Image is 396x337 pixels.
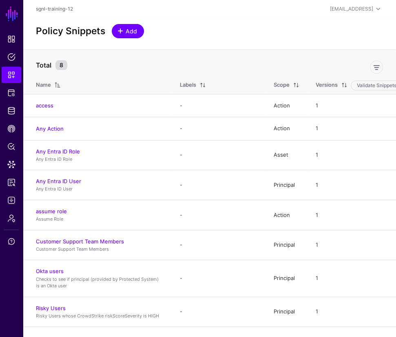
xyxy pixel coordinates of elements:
td: Action [265,117,308,140]
a: assume role [36,208,67,214]
td: Principal [265,170,308,200]
a: Admin [2,210,21,226]
p: Customer Support Team Members [36,246,164,253]
a: Customer Support Team Members [36,238,124,245]
a: sgnl-training-12 [36,6,73,12]
a: Okta users [36,268,64,274]
a: access [36,102,53,109]
a: Any Entra ID User [36,178,81,184]
a: Policies [2,49,21,65]
span: Logs [7,196,15,204]
a: Policy Lens [2,138,21,155]
span: Reports [7,178,15,186]
td: - [172,94,265,117]
a: Reports [2,174,21,190]
a: Snippets [2,67,21,83]
div: 1 [314,125,320,133]
p: Assume Role [36,216,164,223]
div: 1 [314,151,320,159]
span: Snippets [7,71,15,79]
div: 1 [314,211,320,219]
a: Dashboard [2,31,21,47]
h2: Policy Snippets [36,26,105,37]
a: Risky Users [36,305,66,311]
td: - [172,260,265,297]
span: Dashboard [7,35,15,43]
strong: Total [36,61,51,69]
div: 1 [314,241,320,249]
div: Scope [274,81,290,89]
span: Policy Lens [7,142,15,151]
a: Data Lens [2,156,21,173]
td: - [172,230,265,260]
td: - [172,297,265,327]
td: Principal [265,297,308,327]
a: Any Entra ID Role [36,148,80,155]
td: - [172,140,265,170]
td: - [172,117,265,140]
p: Checks to see if principal (provided by Protected System) is an Okta user [36,276,164,289]
span: CAEP Hub [7,125,15,133]
a: SGNL [5,5,19,23]
span: Protected Systems [7,89,15,97]
span: Admin [7,214,15,222]
div: Versions [316,81,338,89]
div: Name [36,81,51,89]
div: 1 [314,308,320,316]
p: Any Entra ID Role [36,156,164,163]
td: Action [265,200,308,230]
small: 8 [55,60,67,70]
span: Data Lens [7,160,15,168]
a: CAEP Hub [2,120,21,137]
p: Risky Users whose CrowdStrike riskScoreSeverity is HIGH [36,313,164,319]
span: Add [125,27,138,35]
td: Principal [265,260,308,297]
td: - [172,170,265,200]
a: Protected Systems [2,85,21,101]
span: Policies [7,53,15,61]
span: Support [7,237,15,245]
a: Logs [2,192,21,208]
a: Identity Data Fabric [2,103,21,119]
div: Labels [180,81,196,89]
div: 1 [314,274,320,282]
td: Asset [265,140,308,170]
p: Any Entra ID User [36,186,164,193]
td: Action [265,94,308,117]
div: 1 [314,102,320,110]
div: [EMAIL_ADDRESS] [330,5,373,13]
span: Identity Data Fabric [7,107,15,115]
div: 1 [314,181,320,189]
td: Principal [265,230,308,260]
td: - [172,200,265,230]
a: Any Action [36,125,64,132]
